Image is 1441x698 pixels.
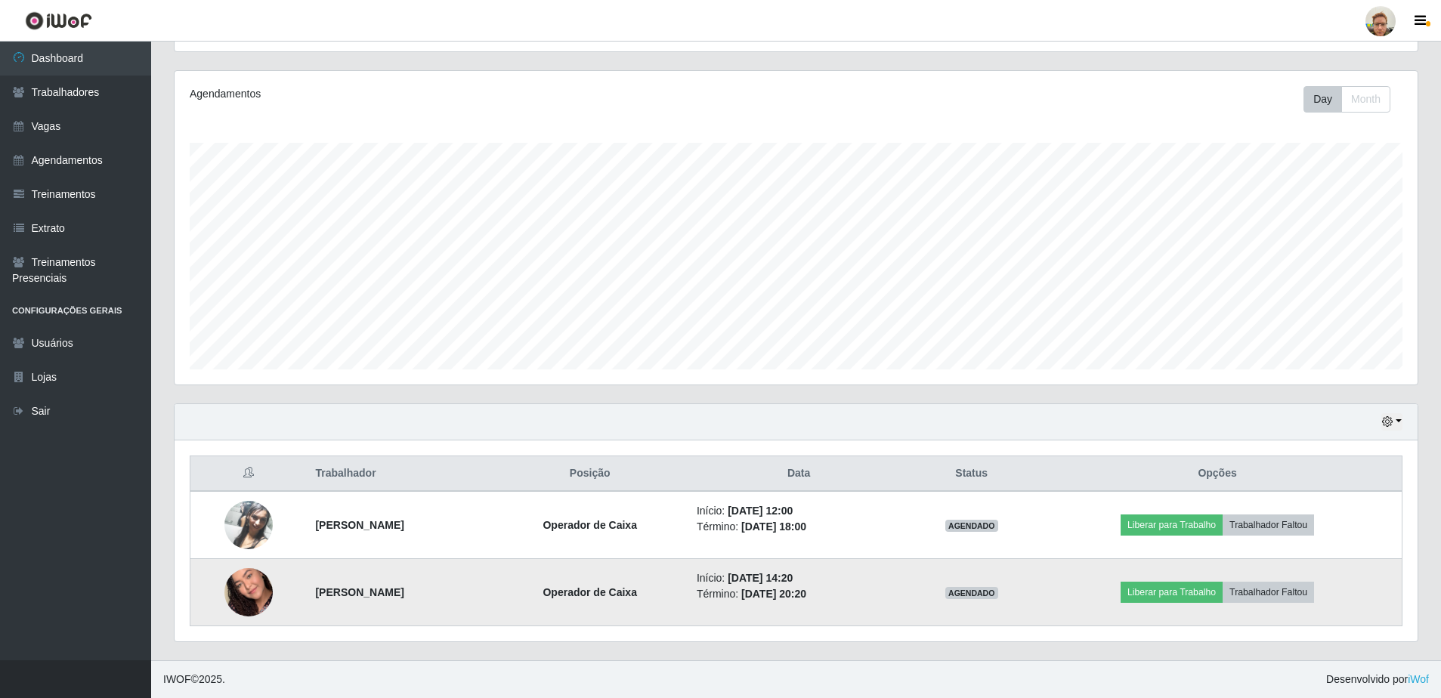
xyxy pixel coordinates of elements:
[315,586,404,598] strong: [PERSON_NAME]
[1223,514,1314,536] button: Trabalhador Faltou
[163,672,225,687] span: © 2025 .
[1303,86,1402,113] div: Toolbar with button groups
[741,588,806,600] time: [DATE] 20:20
[1121,514,1223,536] button: Liberar para Trabalho
[728,572,793,584] time: [DATE] 14:20
[697,570,901,586] li: Início:
[1303,86,1390,113] div: First group
[728,505,793,517] time: [DATE] 12:00
[1121,582,1223,603] button: Liberar para Trabalho
[224,482,273,568] img: 1728657524685.jpeg
[697,503,901,519] li: Início:
[224,549,273,635] img: 1742350868901.jpeg
[543,519,637,531] strong: Operador de Caixa
[25,11,92,30] img: CoreUI Logo
[190,86,682,102] div: Agendamentos
[688,456,910,492] th: Data
[697,519,901,535] li: Término:
[697,586,901,602] li: Término:
[910,456,1033,492] th: Status
[315,519,404,531] strong: [PERSON_NAME]
[1326,672,1429,687] span: Desenvolvido por
[543,586,637,598] strong: Operador de Caixa
[1033,456,1402,492] th: Opções
[1341,86,1390,113] button: Month
[306,456,492,492] th: Trabalhador
[163,673,191,685] span: IWOF
[945,520,998,532] span: AGENDADO
[493,456,688,492] th: Posição
[945,587,998,599] span: AGENDADO
[1408,673,1429,685] a: iWof
[1223,582,1314,603] button: Trabalhador Faltou
[1303,86,1342,113] button: Day
[741,520,806,533] time: [DATE] 18:00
